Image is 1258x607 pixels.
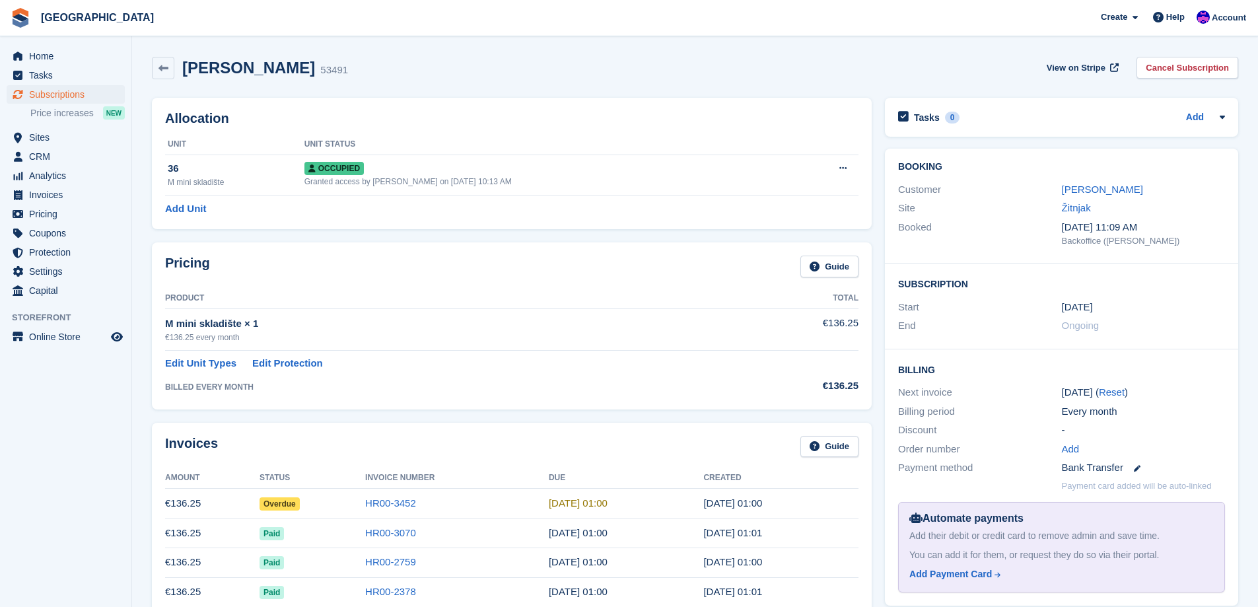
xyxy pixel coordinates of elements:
[800,436,858,458] a: Guide
[549,586,608,597] time: 2025-05-01 23:00:00 UTC
[30,106,125,120] a: Price increases NEW
[703,527,762,538] time: 2025-06-30 23:01:10 UTC
[365,468,549,489] th: Invoice Number
[1197,11,1210,24] img: Ivan Gačić
[165,468,260,489] th: Amount
[1047,61,1105,75] span: View on Stripe
[898,201,1061,216] div: Site
[7,205,125,223] a: menu
[165,489,260,518] td: €136.25
[165,256,210,277] h2: Pricing
[304,162,364,175] span: Occupied
[29,262,108,281] span: Settings
[703,586,762,597] time: 2025-04-30 23:01:21 UTC
[1186,110,1204,125] a: Add
[165,134,304,155] th: Unit
[260,586,284,599] span: Paid
[260,497,300,511] span: Overdue
[365,586,416,597] a: HR00-2378
[165,436,218,458] h2: Invoices
[7,186,125,204] a: menu
[165,518,260,548] td: €136.25
[165,288,730,309] th: Product
[260,527,284,540] span: Paid
[7,262,125,281] a: menu
[165,111,858,126] h2: Allocation
[898,423,1061,438] div: Discount
[898,277,1225,290] h2: Subscription
[29,85,108,104] span: Subscriptions
[7,85,125,104] a: menu
[7,47,125,65] a: menu
[898,385,1061,400] div: Next invoice
[365,497,416,509] a: HR00-3452
[29,281,108,300] span: Capital
[7,166,125,185] a: menu
[1062,220,1225,235] div: [DATE] 11:09 AM
[898,182,1061,197] div: Customer
[1166,11,1185,24] span: Help
[898,442,1061,457] div: Order number
[1062,300,1093,315] time: 2024-09-30 23:00:00 UTC
[1099,386,1125,398] a: Reset
[703,497,762,509] time: 2025-07-30 23:00:54 UTC
[909,529,1214,543] div: Add their debit or credit card to remove admin and save time.
[182,59,315,77] h2: [PERSON_NAME]
[898,404,1061,419] div: Billing period
[800,256,858,277] a: Guide
[730,308,858,350] td: €136.25
[168,176,304,188] div: M mini skladište
[1136,57,1238,79] a: Cancel Subscription
[320,63,348,78] div: 53491
[29,243,108,262] span: Protection
[165,201,206,217] a: Add Unit
[165,332,730,343] div: €136.25 every month
[168,161,304,176] div: 36
[1062,423,1225,438] div: -
[1062,460,1225,476] div: Bank Transfer
[914,112,940,124] h2: Tasks
[945,112,960,124] div: 0
[7,328,125,346] a: menu
[109,329,125,345] a: Preview store
[1062,404,1225,419] div: Every month
[165,356,236,371] a: Edit Unit Types
[909,548,1214,562] div: You can add it for them, or request they do so via their portal.
[898,363,1225,376] h2: Billing
[898,318,1061,334] div: End
[29,128,108,147] span: Sites
[1101,11,1127,24] span: Create
[29,328,108,346] span: Online Store
[7,147,125,166] a: menu
[165,381,730,393] div: BILLED EVERY MONTH
[549,527,608,538] time: 2025-07-01 23:00:00 UTC
[252,356,323,371] a: Edit Protection
[909,567,1208,581] a: Add Payment Card
[165,577,260,607] td: €136.25
[1212,11,1246,24] span: Account
[730,378,858,394] div: €136.25
[7,224,125,242] a: menu
[898,300,1061,315] div: Start
[1062,442,1080,457] a: Add
[1062,202,1091,213] a: Žitnjak
[909,511,1214,526] div: Automate payments
[549,497,608,509] time: 2025-07-31 23:00:00 UTC
[260,468,365,489] th: Status
[909,567,992,581] div: Add Payment Card
[29,186,108,204] span: Invoices
[36,7,159,28] a: [GEOGRAPHIC_DATA]
[1062,320,1100,331] span: Ongoing
[29,166,108,185] span: Analytics
[1062,385,1225,400] div: [DATE] ( )
[1062,480,1212,493] p: Payment card added will be auto-linked
[29,147,108,166] span: CRM
[1062,184,1143,195] a: [PERSON_NAME]
[1062,234,1225,248] div: Backoffice ([PERSON_NAME])
[165,548,260,577] td: €136.25
[304,134,793,155] th: Unit Status
[7,243,125,262] a: menu
[29,47,108,65] span: Home
[7,66,125,85] a: menu
[898,162,1225,172] h2: Booking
